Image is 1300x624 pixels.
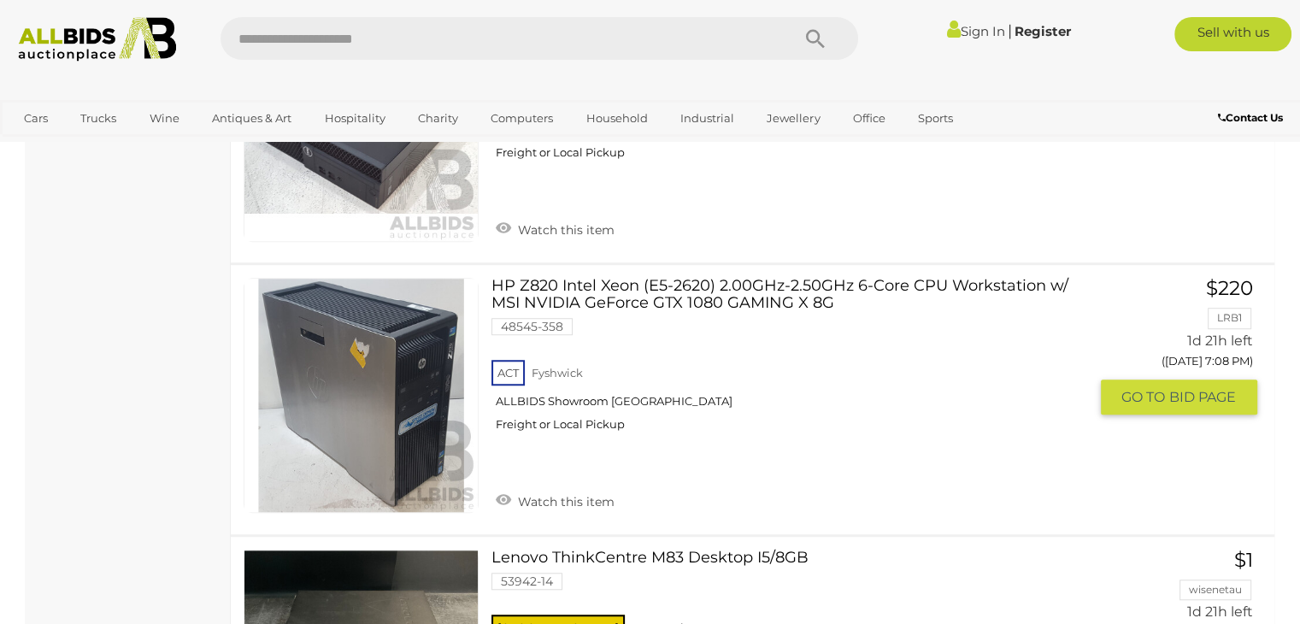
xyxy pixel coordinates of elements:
[201,104,303,132] a: Antiques & Art
[946,23,1004,39] a: Sign In
[9,17,185,62] img: Allbids.com.au
[479,104,564,132] a: Computers
[1007,21,1011,40] span: |
[1014,23,1070,39] a: Register
[1169,388,1236,406] span: BID PAGE
[504,278,1087,444] a: HP Z820 Intel Xeon (E5-2620) 2.00GHz-2.50GHz 6-Core CPU Workstation w/ MSI NVIDIA GeForce GTX 108...
[1174,17,1291,51] a: Sell with us
[773,17,858,60] button: Search
[756,104,831,132] a: Jewellery
[407,104,469,132] a: Charity
[491,487,619,513] a: Watch this item
[504,6,1087,173] a: Dell OptiPlex 3050 Intel Core i7 (6700) 3.40GHz-4.00GHz 4-Core CPU Desktop Computer 53768-19 ACT ...
[842,104,897,132] a: Office
[314,104,397,132] a: Hospitality
[575,104,659,132] a: Household
[514,494,615,509] span: Watch this item
[138,104,191,132] a: Wine
[1234,548,1253,572] span: $1
[1101,380,1258,415] button: GO TOBID PAGE
[1218,109,1287,127] a: Contact Us
[1218,111,1283,124] b: Contact Us
[1114,278,1258,416] a: $220 LRB1 1d 21h left ([DATE] 7:08 PM) GO TOBID PAGE
[907,104,964,132] a: Sports
[491,215,619,241] a: Watch this item
[69,104,127,132] a: Trucks
[669,104,745,132] a: Industrial
[1206,276,1253,300] span: $220
[13,104,59,132] a: Cars
[514,222,615,238] span: Watch this item
[13,132,156,161] a: [GEOGRAPHIC_DATA]
[1121,388,1169,406] span: GO TO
